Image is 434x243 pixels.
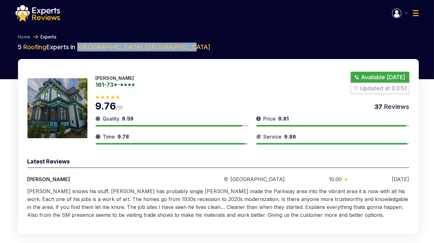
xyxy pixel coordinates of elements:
img: Menu Icon [413,10,419,16]
img: slider icon [96,115,100,122]
span: 9.81 [278,116,289,122]
span: Price [264,115,276,122]
div: [DATE] [392,175,409,183]
nav: Breadcrumb [15,34,419,40]
span: [PERSON_NAME] knows his stuff. [PERSON_NAME] has probably single [PERSON_NAME] made the Parkway a... [27,188,408,218]
img: 175888063888492.jpeg [27,78,87,138]
span: Quality [103,115,120,122]
span: 10.00 [329,175,342,183]
span: Roofing [23,43,46,51]
img: Menu Icon [405,12,408,14]
h2: 5 Experts in [18,43,419,51]
span: 9.59 [122,116,134,122]
span: /10 [116,105,123,110]
img: logo [15,5,60,21]
span: 9.86 [284,133,296,140]
div: [PERSON_NAME] [27,175,180,183]
div: Latest Reviews [27,157,409,168]
a: Experts [41,34,57,40]
span: Service [264,133,282,140]
img: slider icon [96,133,100,140]
p: [PERSON_NAME] [96,75,135,81]
img: slider icon [224,177,228,182]
span: Reviews [383,103,409,110]
span: 9.78 [118,133,129,140]
a: Home [18,34,31,40]
span: 9.76 [96,100,116,112]
span: 37 [375,103,383,110]
img: slider icon [256,133,261,140]
img: Menu Icon [392,9,401,18]
span: Time [103,133,115,140]
span: [GEOGRAPHIC_DATA] [230,175,285,183]
img: slider icon [256,115,261,122]
img: slider icon [344,178,348,181]
span: [GEOGRAPHIC_DATA] , [GEOGRAPHIC_DATA] [77,43,211,51]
